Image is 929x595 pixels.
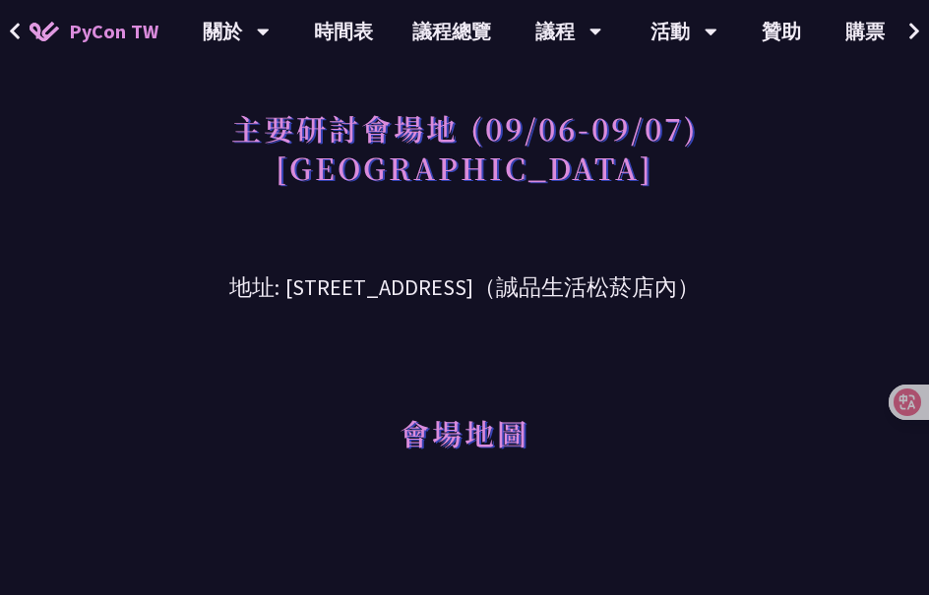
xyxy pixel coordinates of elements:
[30,22,59,41] img: Home icon of PyCon TW 2025
[400,403,529,462] h1: 會場地圖
[231,98,699,197] h1: 主要研討會場地 (09/06-09/07) [GEOGRAPHIC_DATA]
[117,241,812,305] h3: 地址: [STREET_ADDRESS]（誠品生活松菸店內）
[69,17,158,46] span: PyCon TW
[10,7,178,56] a: PyCon TW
